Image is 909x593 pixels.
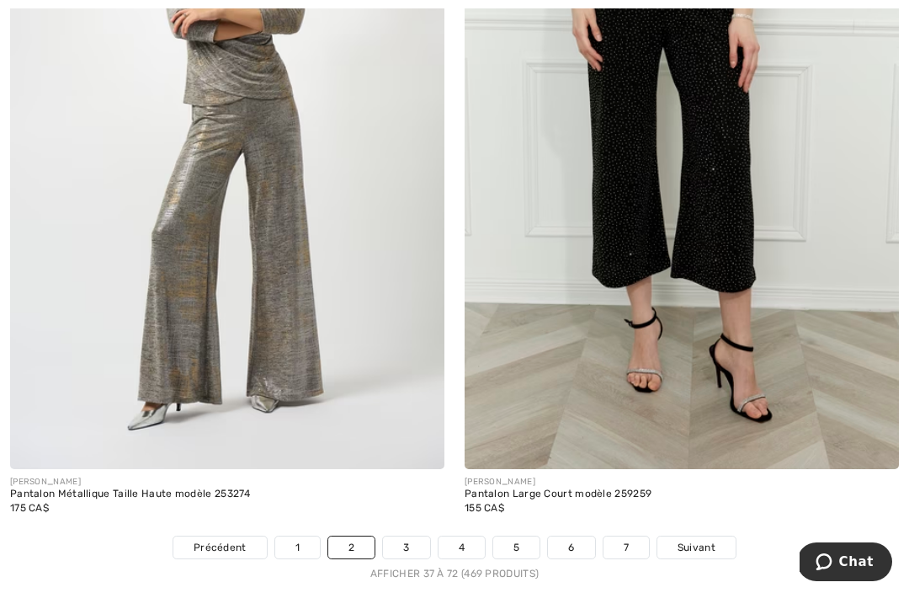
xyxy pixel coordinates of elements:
[465,489,899,500] div: Pantalon Large Court modèle 259259
[657,537,736,558] a: Suivant
[10,476,444,489] div: [PERSON_NAME]
[465,502,504,514] span: 155 CA$
[328,537,375,558] a: 2
[275,537,320,558] a: 1
[10,489,444,500] div: Pantalon Métallique Taille Haute modèle 253274
[800,542,892,585] iframe: Ouvre un widget dans lequel vous pouvez chatter avec l’un de nos agents
[493,537,540,558] a: 5
[603,537,649,558] a: 7
[465,476,899,489] div: [PERSON_NAME]
[173,537,267,558] a: Précédent
[383,537,429,558] a: 3
[548,537,594,558] a: 6
[10,502,49,514] span: 175 CA$
[439,537,485,558] a: 4
[194,540,247,555] span: Précédent
[678,540,715,555] span: Suivant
